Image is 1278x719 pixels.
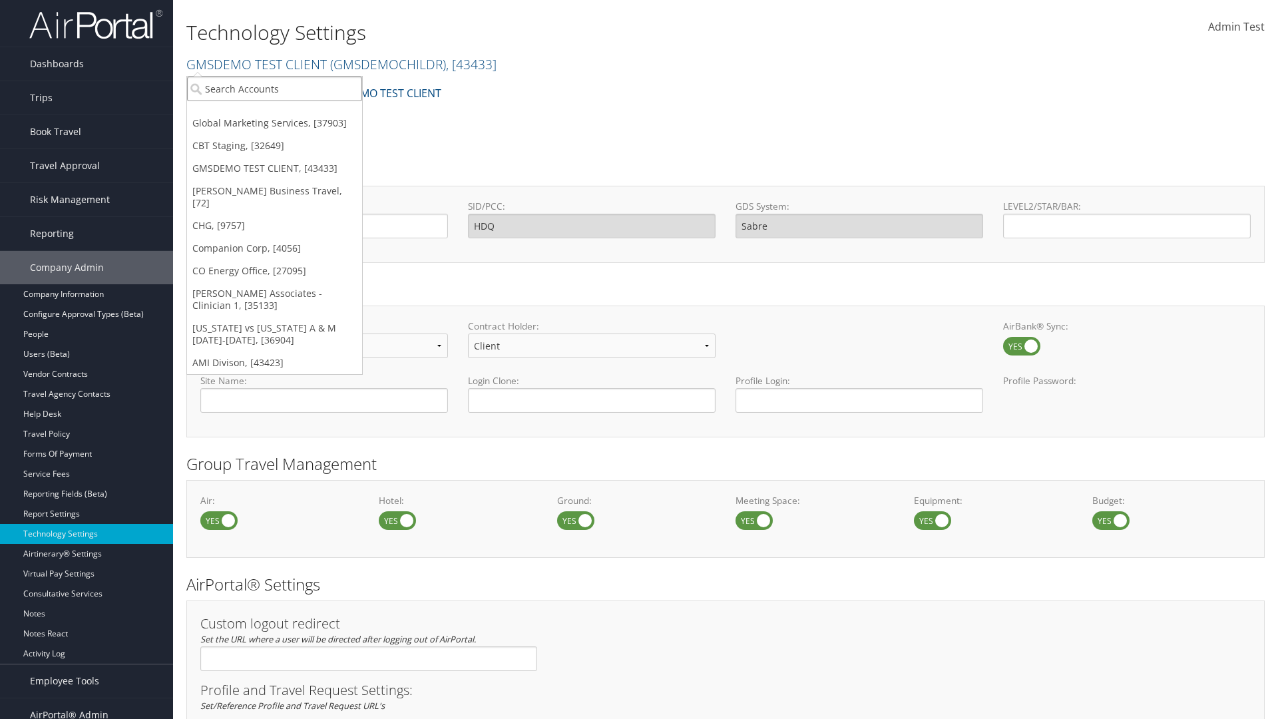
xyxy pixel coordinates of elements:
[1003,320,1251,333] label: AirBank® Sync:
[30,251,104,284] span: Company Admin
[187,214,362,237] a: CHG, [9757]
[187,237,362,260] a: Companion Corp, [4056]
[30,217,74,250] span: Reporting
[736,388,983,413] input: Profile Login:
[200,633,476,645] em: Set the URL where a user will be directed after logging out of AirPortal.
[200,617,537,630] h3: Custom logout redirect
[187,157,362,180] a: GMSDEMO TEST CLIENT, [43433]
[30,149,100,182] span: Travel Approval
[187,282,362,317] a: [PERSON_NAME] Associates - Clinician 1, [35133]
[200,684,1251,697] h3: Profile and Travel Request Settings:
[736,200,983,213] label: GDS System:
[200,374,448,387] label: Site Name:
[187,134,362,157] a: CBT Staging, [32649]
[914,494,1072,507] label: Equipment:
[186,278,1265,301] h2: Online Booking Tool
[187,352,362,374] a: AMI Divison, [43423]
[736,494,894,507] label: Meeting Space:
[30,115,81,148] span: Book Travel
[1208,7,1265,48] a: Admin Test
[186,573,1265,596] h2: AirPortal® Settings
[187,180,362,214] a: [PERSON_NAME] Business Travel, [72]
[186,158,1255,181] h2: GDS
[187,260,362,282] a: CO Energy Office, [27095]
[557,494,716,507] label: Ground:
[186,453,1265,475] h2: Group Travel Management
[379,494,537,507] label: Hotel:
[186,55,497,73] a: GMSDEMO TEST CLIENT
[446,55,497,73] span: , [ 43433 ]
[468,200,716,213] label: SID/PCC:
[30,47,84,81] span: Dashboards
[1003,374,1251,412] label: Profile Password:
[736,374,983,412] label: Profile Login:
[187,317,362,352] a: [US_STATE] vs [US_STATE] A & M [DATE]-[DATE], [36904]
[186,19,905,47] h1: Technology Settings
[187,77,362,101] input: Search Accounts
[323,80,441,107] a: GMSDEMO TEST CLIENT
[1003,200,1251,213] label: LEVEL2/STAR/BAR:
[1003,337,1040,356] label: AirBank® Sync
[468,320,716,333] label: Contract Holder:
[29,9,162,40] img: airportal-logo.png
[187,112,362,134] a: Global Marketing Services, [37903]
[468,374,716,387] label: Login Clone:
[200,494,359,507] label: Air:
[30,664,99,698] span: Employee Tools
[200,700,385,712] em: Set/Reference Profile and Travel Request URL's
[1092,494,1251,507] label: Budget:
[30,183,110,216] span: Risk Management
[1208,19,1265,34] span: Admin Test
[330,55,446,73] span: ( GMSDEMOCHILDR )
[30,81,53,115] span: Trips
